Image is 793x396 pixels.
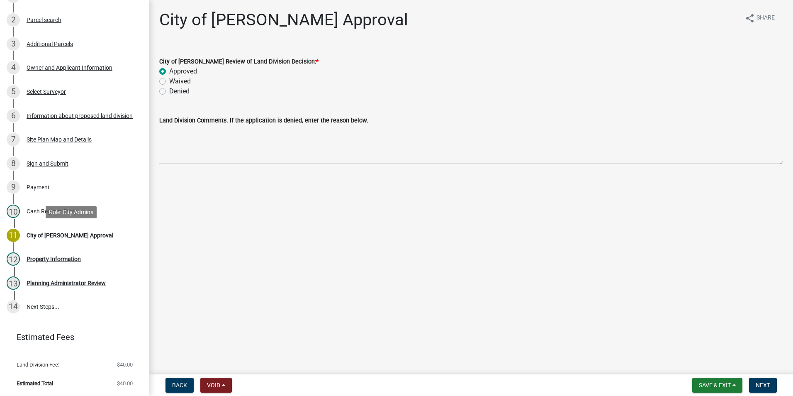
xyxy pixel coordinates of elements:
[7,13,20,27] div: 2
[699,382,731,389] span: Save & Exit
[46,206,97,218] div: Role: City Admins
[7,205,20,218] div: 10
[27,65,112,71] div: Owner and Applicant Information
[757,13,775,23] span: Share
[27,89,66,95] div: Select Surveyor
[27,41,73,47] div: Additional Parcels
[7,157,20,170] div: 8
[200,378,232,393] button: Void
[7,276,20,290] div: 13
[159,59,319,65] label: City of [PERSON_NAME] Review of Land Division Decision:
[27,280,106,286] div: Planning Administrator Review
[159,118,368,124] label: Land Division Comments. If the application is denied, enter the reason below.
[7,85,20,98] div: 5
[117,381,133,386] span: $40.00
[27,161,68,166] div: Sign and Submit
[27,184,50,190] div: Payment
[7,300,20,313] div: 14
[7,109,20,122] div: 6
[27,256,81,262] div: Property Information
[207,382,220,389] span: Void
[7,61,20,74] div: 4
[738,10,781,26] button: shareShare
[7,133,20,146] div: 7
[7,37,20,51] div: 3
[27,17,61,23] div: Parcel search
[117,362,133,367] span: $40.00
[159,10,408,30] h1: City of [PERSON_NAME] Approval
[7,229,20,242] div: 11
[169,86,190,96] label: Denied
[169,66,197,76] label: Approved
[27,137,92,142] div: Site Plan Map and Details
[7,329,136,345] a: Estimated Fees
[749,378,777,393] button: Next
[17,381,53,386] span: Estimated Total
[7,252,20,266] div: 12
[172,382,187,389] span: Back
[17,362,59,367] span: Land Division Fee:
[692,378,742,393] button: Save & Exit
[165,378,194,393] button: Back
[756,382,770,389] span: Next
[169,76,191,86] label: Waived
[27,208,77,214] div: Cash Register Entry
[7,181,20,194] div: 9
[27,232,113,238] div: City of [PERSON_NAME] Approval
[27,113,133,119] div: Information about proposed land division
[745,13,755,23] i: share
